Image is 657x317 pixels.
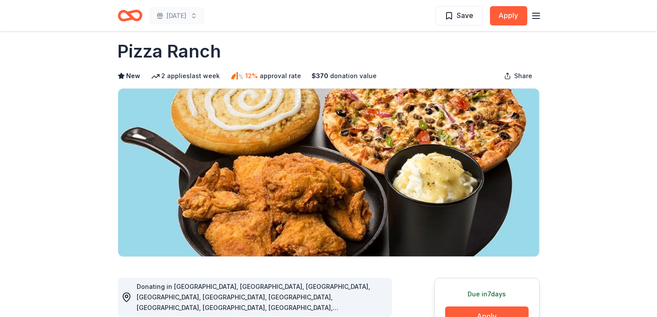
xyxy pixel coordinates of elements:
[497,67,540,85] button: Share
[457,10,474,21] span: Save
[515,71,533,81] span: Share
[490,6,527,25] button: Apply
[167,11,187,21] span: [DATE]
[445,289,529,299] div: Due in 7 days
[118,39,221,64] h1: Pizza Ranch
[118,5,142,26] a: Home
[118,89,539,256] img: Image for Pizza Ranch
[246,71,258,81] span: 12%
[260,71,301,81] span: approval rate
[436,6,483,25] button: Save
[330,71,377,81] span: donation value
[127,71,141,81] span: New
[312,71,329,81] span: $ 370
[151,71,220,81] div: 2 applies last week
[149,7,204,25] button: [DATE]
